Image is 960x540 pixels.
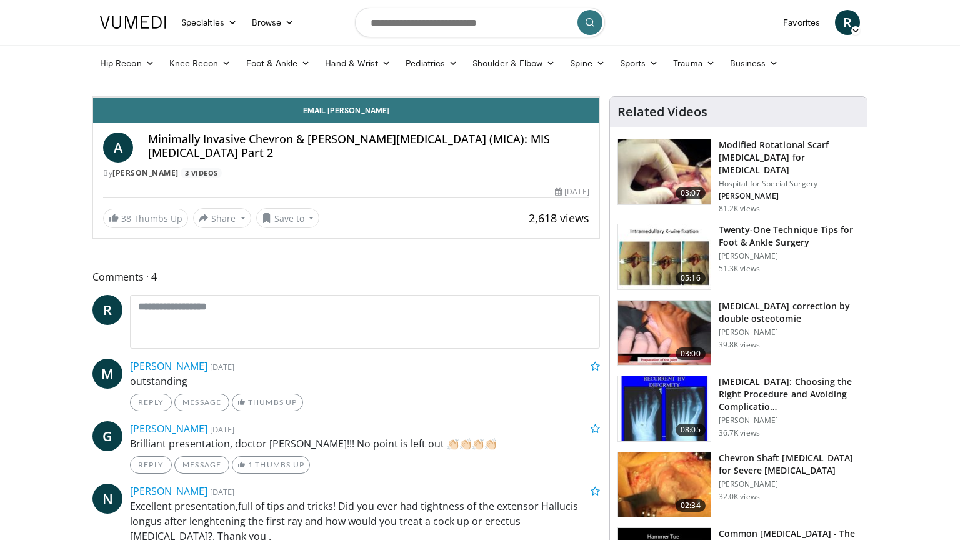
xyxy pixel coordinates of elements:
[719,376,859,413] h3: [MEDICAL_DATA]: Choosing the Right Procedure and Avoiding Complicatio…
[465,51,562,76] a: Shoulder & Elbow
[174,10,244,35] a: Specialties
[722,51,786,76] a: Business
[719,224,859,249] h3: Twenty-One Technique Tips for Foot & Ankle Surgery
[676,187,706,199] span: 03:07
[239,51,318,76] a: Foot & Ankle
[232,394,302,411] a: Thumbs Up
[130,484,207,498] a: [PERSON_NAME]
[121,212,131,224] span: 38
[719,139,859,176] h3: Modified Rotational Scarf [MEDICAL_DATA] for [MEDICAL_DATA]
[719,452,859,477] h3: Chevron Shaft [MEDICAL_DATA] for Severe [MEDICAL_DATA]
[776,10,827,35] a: Favorites
[617,300,859,366] a: 03:00 [MEDICAL_DATA] correction by double osteotomie [PERSON_NAME] 39.8K views
[719,492,760,502] p: 32.0K views
[555,186,589,197] div: [DATE]
[719,327,859,337] p: [PERSON_NAME]
[93,97,599,122] a: Email [PERSON_NAME]
[244,10,302,35] a: Browse
[193,208,251,228] button: Share
[719,428,760,438] p: 36.7K views
[666,51,722,76] a: Trauma
[676,347,706,360] span: 03:00
[92,484,122,514] a: N
[612,51,666,76] a: Sports
[719,191,859,201] p: [PERSON_NAME]
[130,422,207,436] a: [PERSON_NAME]
[617,452,859,518] a: 02:34 Chevron Shaft [MEDICAL_DATA] for Severe [MEDICAL_DATA] [PERSON_NAME] 32.0K views
[248,460,253,469] span: 1
[719,204,760,214] p: 81.2K views
[162,51,239,76] a: Knee Recon
[618,376,711,441] img: 3c75a04a-ad21-4ad9-966a-c963a6420fc5.150x105_q85_crop-smart_upscale.jpg
[181,167,222,178] a: 3 Videos
[835,10,860,35] a: R
[92,295,122,325] a: R
[676,272,706,284] span: 05:16
[130,436,600,451] p: Brilliant presentation, doctor [PERSON_NAME]!!! No point is left out 👏🏻👏🏻👏🏻👏🏻
[618,301,711,366] img: 294729_0000_1.png.150x105_q85_crop-smart_upscale.jpg
[210,486,234,497] small: [DATE]
[92,421,122,451] a: G
[529,211,589,226] span: 2,618 views
[103,167,589,179] div: By
[256,208,320,228] button: Save to
[210,424,234,435] small: [DATE]
[562,51,612,76] a: Spine
[617,139,859,214] a: 03:07 Modified Rotational Scarf [MEDICAL_DATA] for [MEDICAL_DATA] Hospital for Special Surgery [P...
[232,456,310,474] a: 1 Thumbs Up
[174,394,229,411] a: Message
[355,7,605,37] input: Search topics, interventions
[617,376,859,442] a: 08:05 [MEDICAL_DATA]: Choosing the Right Procedure and Avoiding Complicatio… [PERSON_NAME] 36.7K ...
[676,499,706,512] span: 02:34
[92,269,600,285] span: Comments 4
[719,251,859,261] p: [PERSON_NAME]
[617,104,707,119] h4: Related Videos
[719,479,859,489] p: [PERSON_NAME]
[103,132,133,162] a: A
[719,340,760,350] p: 39.8K views
[130,374,600,389] p: outstanding
[148,132,589,159] h4: Minimally Invasive Chevron & [PERSON_NAME][MEDICAL_DATA] (MICA): MIS [MEDICAL_DATA] Part 2
[719,300,859,325] h3: [MEDICAL_DATA] correction by double osteotomie
[676,424,706,436] span: 08:05
[210,361,234,372] small: [DATE]
[92,359,122,389] a: M
[618,139,711,204] img: Scarf_Osteotomy_100005158_3.jpg.150x105_q85_crop-smart_upscale.jpg
[92,51,162,76] a: Hip Recon
[112,167,179,178] a: [PERSON_NAME]
[93,97,599,97] video-js: Video Player
[618,452,711,517] img: sanhudo_chevron_3.png.150x105_q85_crop-smart_upscale.jpg
[398,51,465,76] a: Pediatrics
[617,224,859,290] a: 05:16 Twenty-One Technique Tips for Foot & Ankle Surgery [PERSON_NAME] 51.3K views
[130,359,207,373] a: [PERSON_NAME]
[174,456,229,474] a: Message
[719,179,859,189] p: Hospital for Special Surgery
[618,224,711,289] img: 6702e58c-22b3-47ce-9497-b1c0ae175c4c.150x105_q85_crop-smart_upscale.jpg
[719,264,760,274] p: 51.3K views
[130,456,172,474] a: Reply
[719,416,859,426] p: [PERSON_NAME]
[103,209,188,228] a: 38 Thumbs Up
[130,394,172,411] a: Reply
[100,16,166,29] img: VuMedi Logo
[317,51,398,76] a: Hand & Wrist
